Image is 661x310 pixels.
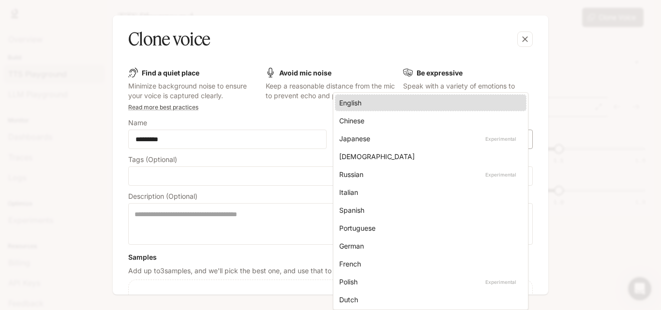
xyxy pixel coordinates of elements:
[339,241,518,251] div: German
[339,98,518,108] div: English
[483,170,518,179] p: Experimental
[339,116,518,126] div: Chinese
[339,259,518,269] div: French
[339,295,518,305] div: Dutch
[339,205,518,215] div: Spanish
[339,223,518,233] div: Portuguese
[483,278,518,286] p: Experimental
[339,187,518,197] div: Italian
[339,133,518,144] div: Japanese
[339,169,518,179] div: Russian
[339,277,518,287] div: Polish
[339,151,518,162] div: [DEMOGRAPHIC_DATA]
[483,134,518,143] p: Experimental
